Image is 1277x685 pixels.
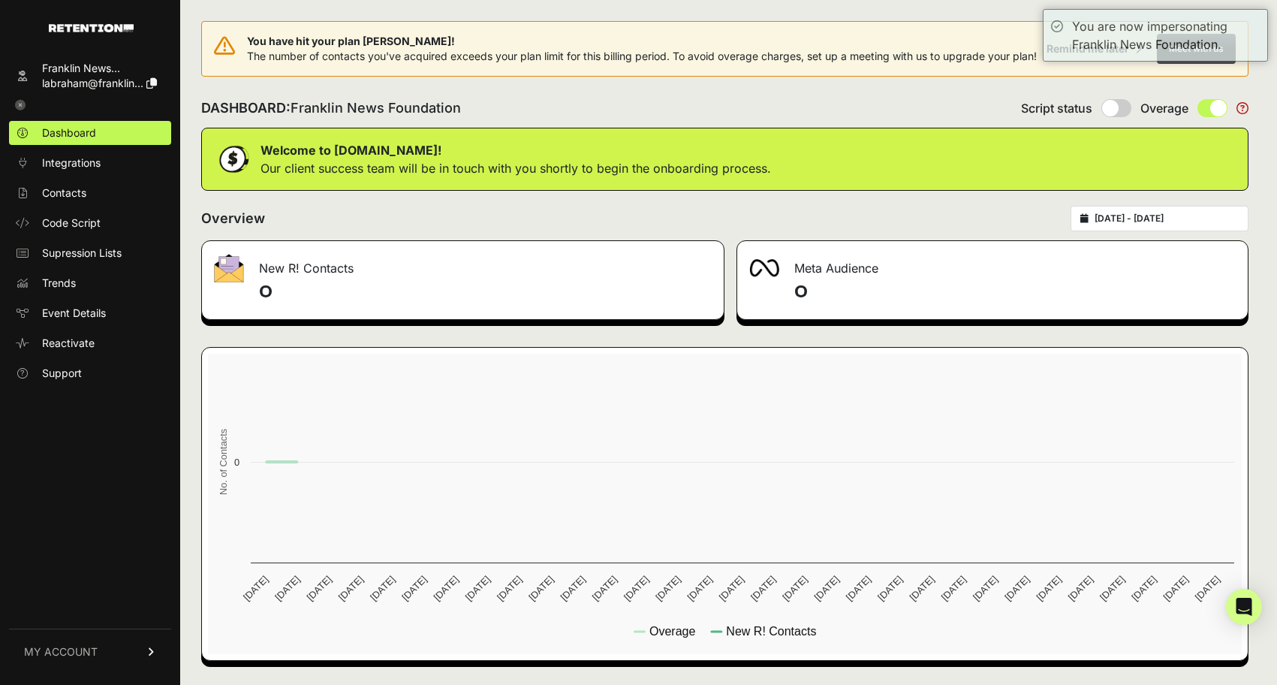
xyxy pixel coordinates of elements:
[9,56,171,95] a: Franklin News... labraham@franklin...
[875,574,905,603] text: [DATE]
[812,574,842,603] text: [DATE]
[1002,574,1032,603] text: [DATE]
[42,336,95,351] span: Reactivate
[247,50,1037,62] span: The number of contacts you've acquired exceeds your plan limit for this billing period. To avoid ...
[9,151,171,175] a: Integrations
[261,159,771,177] p: Our client success team will be in touch with you shortly to begin the onboarding process.
[9,301,171,325] a: Event Details
[241,574,270,603] text: [DATE]
[273,574,302,603] text: [DATE]
[42,366,82,381] span: Support
[201,98,461,119] h2: DASHBOARD:
[218,429,229,495] text: No. of Contacts
[201,208,265,229] h2: Overview
[214,254,244,282] img: fa-envelope-19ae18322b30453b285274b1b8af3d052b27d846a4fbe8435d1a52b978f639a2.png
[971,574,1000,603] text: [DATE]
[1041,35,1148,62] button: Remind me later
[1021,99,1092,117] span: Script status
[685,574,715,603] text: [DATE]
[907,574,936,603] text: [DATE]
[42,306,106,321] span: Event Details
[1161,574,1190,603] text: [DATE]
[368,574,397,603] text: [DATE]
[1034,574,1063,603] text: [DATE]
[749,259,779,277] img: fa-meta-2f981b61bb99beabf952f7030308934f19ce035c18b003e963880cc3fabeebb7.png
[622,574,651,603] text: [DATE]
[9,361,171,385] a: Support
[42,125,96,140] span: Dashboard
[259,280,712,304] h4: 0
[9,271,171,295] a: Trends
[653,574,682,603] text: [DATE]
[202,241,724,286] div: New R! Contacts
[649,625,695,638] text: Overage
[526,574,556,603] text: [DATE]
[1129,574,1158,603] text: [DATE]
[42,276,76,291] span: Trends
[939,574,968,603] text: [DATE]
[247,34,1037,49] span: You have hit your plan [PERSON_NAME]!
[9,211,171,235] a: Code Script
[1098,574,1127,603] text: [DATE]
[291,100,461,116] span: Franklin News Foundation
[42,61,157,76] div: Franklin News...
[1140,99,1188,117] span: Overage
[794,280,1236,304] h4: 0
[234,457,239,468] text: 0
[304,574,333,603] text: [DATE]
[214,140,251,178] img: dollar-coin-05c43ed7efb7bc0c12610022525b4bbbb207c7efeef5aecc26f025e68dcafac9.png
[463,574,492,603] text: [DATE]
[432,574,461,603] text: [DATE]
[42,216,101,231] span: Code Script
[1072,17,1260,53] div: You are now impersonating Franklin News Foundation.
[336,574,366,603] text: [DATE]
[9,331,171,355] a: Reactivate
[9,241,171,265] a: Supression Lists
[590,574,619,603] text: [DATE]
[495,574,524,603] text: [DATE]
[9,121,171,145] a: Dashboard
[726,625,816,638] text: New R! Contacts
[780,574,809,603] text: [DATE]
[559,574,588,603] text: [DATE]
[748,574,778,603] text: [DATE]
[399,574,429,603] text: [DATE]
[261,143,441,158] strong: Welcome to [DOMAIN_NAME]!
[49,24,134,32] img: Retention.com
[42,186,86,201] span: Contacts
[1226,589,1262,625] div: Open Intercom Messenger
[1066,574,1095,603] text: [DATE]
[717,574,746,603] text: [DATE]
[737,241,1248,286] div: Meta Audience
[1193,574,1222,603] text: [DATE]
[42,77,143,89] span: labraham@franklin...
[42,246,122,261] span: Supression Lists
[24,644,98,659] span: MY ACCOUNT
[9,181,171,205] a: Contacts
[42,155,101,170] span: Integrations
[844,574,873,603] text: [DATE]
[9,629,171,674] a: MY ACCOUNT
